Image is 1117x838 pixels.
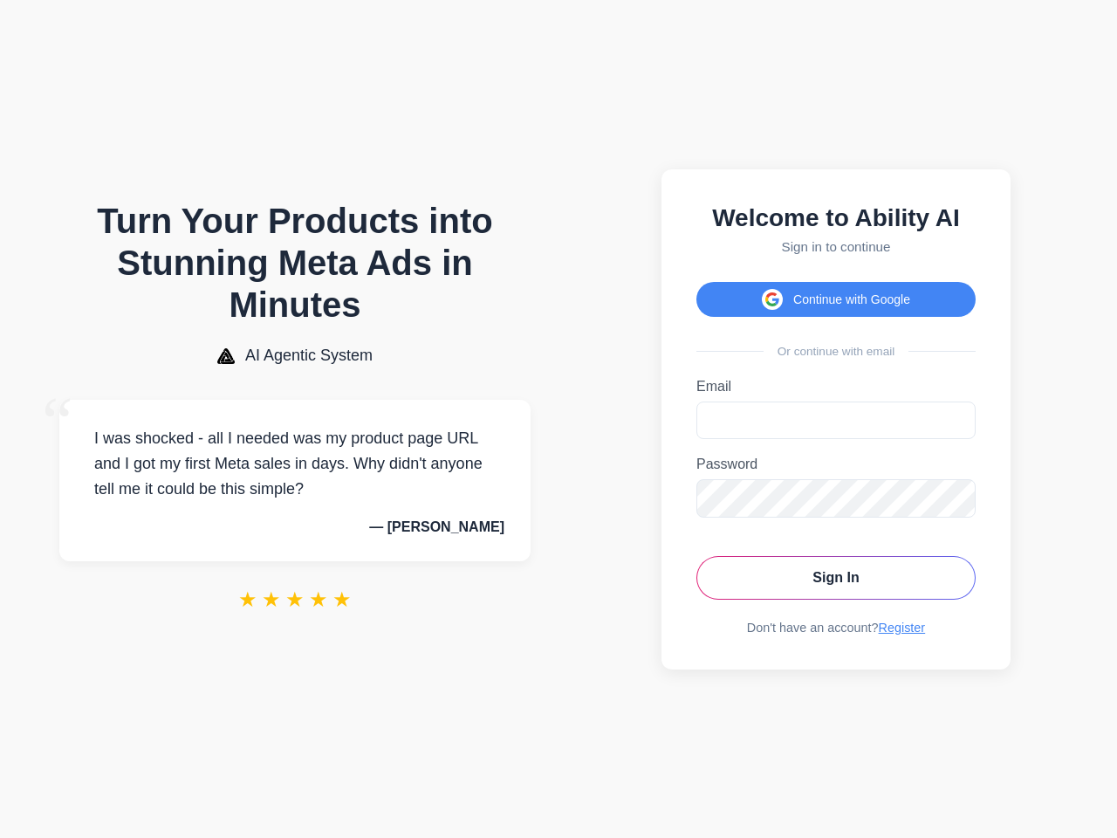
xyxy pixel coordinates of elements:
img: AI Agentic System Logo [217,348,235,364]
div: Don't have an account? [696,621,976,635]
label: Password [696,457,976,472]
a: Register [879,621,926,635]
div: Or continue with email [696,345,976,358]
label: Email [696,379,976,395]
span: “ [42,382,73,462]
p: Sign in to continue [696,239,976,254]
span: ★ [262,587,281,612]
span: ★ [238,587,257,612]
span: ★ [285,587,305,612]
span: AI Agentic System [245,347,373,365]
p: I was shocked - all I needed was my product page URL and I got my first Meta sales in days. Why d... [86,426,504,501]
button: Continue with Google [696,282,976,317]
p: — [PERSON_NAME] [86,519,504,535]
h2: Welcome to Ability AI [696,204,976,232]
span: ★ [332,587,352,612]
span: ★ [309,587,328,612]
h1: Turn Your Products into Stunning Meta Ads in Minutes [59,200,531,326]
button: Sign In [696,556,976,600]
